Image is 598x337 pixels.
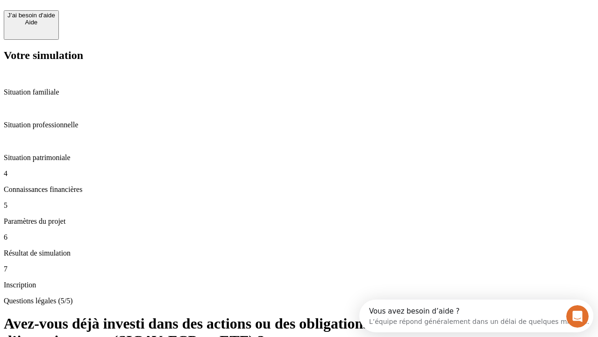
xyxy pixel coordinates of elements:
[4,233,594,242] p: 6
[4,169,594,178] p: 4
[566,305,589,328] iframe: Intercom live chat
[4,201,594,210] p: 5
[4,154,594,162] p: Situation patrimoniale
[4,185,594,194] p: Connaissances financières
[7,19,55,26] div: Aide
[4,217,594,226] p: Paramètres du projet
[359,300,593,332] iframe: Intercom live chat discovery launcher
[4,265,594,273] p: 7
[4,88,594,96] p: Situation familiale
[4,281,594,289] p: Inscription
[4,49,594,62] h2: Votre simulation
[7,12,55,19] div: J’ai besoin d'aide
[4,10,59,40] button: J’ai besoin d'aideAide
[10,15,230,25] div: L’équipe répond généralement dans un délai de quelques minutes.
[4,4,257,29] div: Ouvrir le Messenger Intercom
[10,8,230,15] div: Vous avez besoin d’aide ?
[4,249,594,257] p: Résultat de simulation
[4,297,594,305] p: Questions légales (5/5)
[4,121,594,129] p: Situation professionnelle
